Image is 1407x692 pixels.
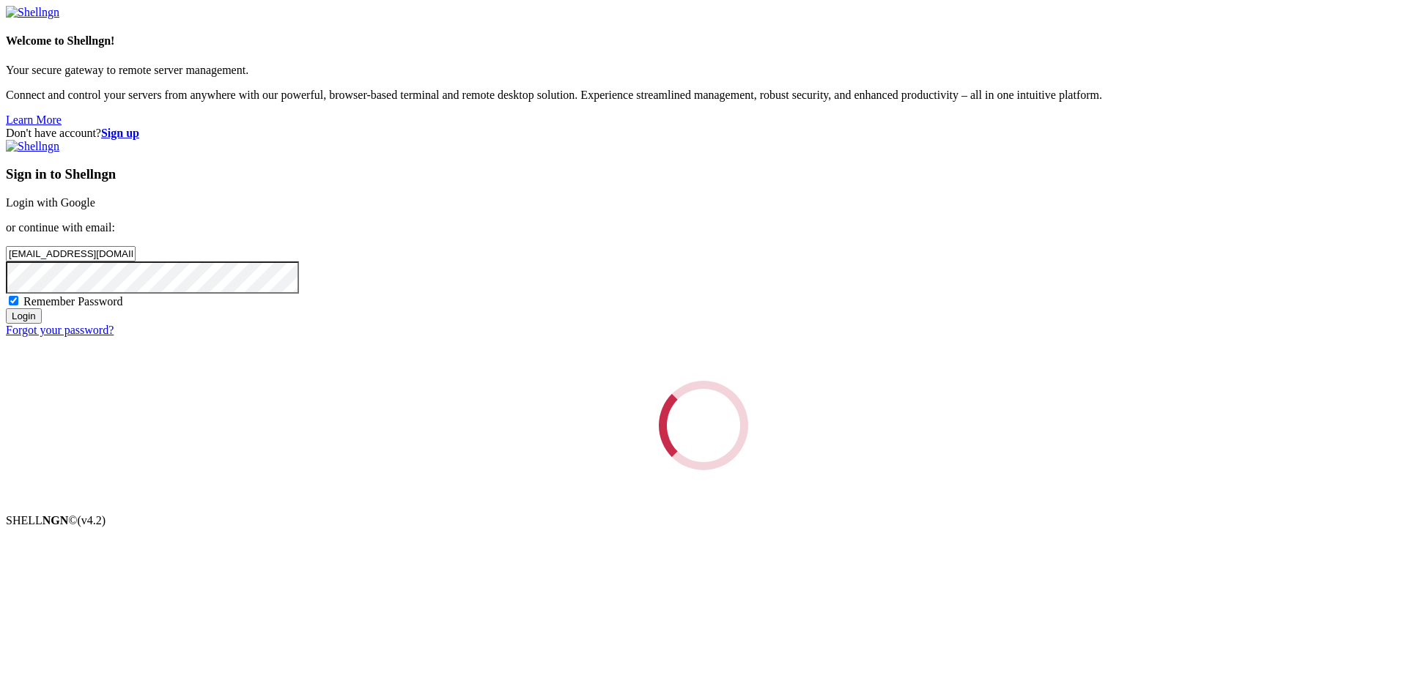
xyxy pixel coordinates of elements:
a: Login with Google [6,196,95,209]
input: Login [6,308,42,324]
b: NGN [43,514,69,527]
div: Don't have account? [6,127,1401,140]
span: 4.2.0 [78,514,106,527]
img: Shellngn [6,140,59,153]
a: Sign up [101,127,139,139]
input: Email address [6,246,136,261]
div: Loading... [654,376,752,474]
span: Remember Password [23,295,123,308]
a: Forgot your password? [6,324,114,336]
p: or continue with email: [6,221,1401,234]
span: SHELL © [6,514,106,527]
a: Learn More [6,114,62,126]
p: Connect and control your servers from anywhere with our powerful, browser-based terminal and remo... [6,89,1401,102]
h4: Welcome to Shellngn! [6,34,1401,48]
img: Shellngn [6,6,59,19]
p: Your secure gateway to remote server management. [6,64,1401,77]
h3: Sign in to Shellngn [6,166,1401,182]
input: Remember Password [9,296,18,305]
